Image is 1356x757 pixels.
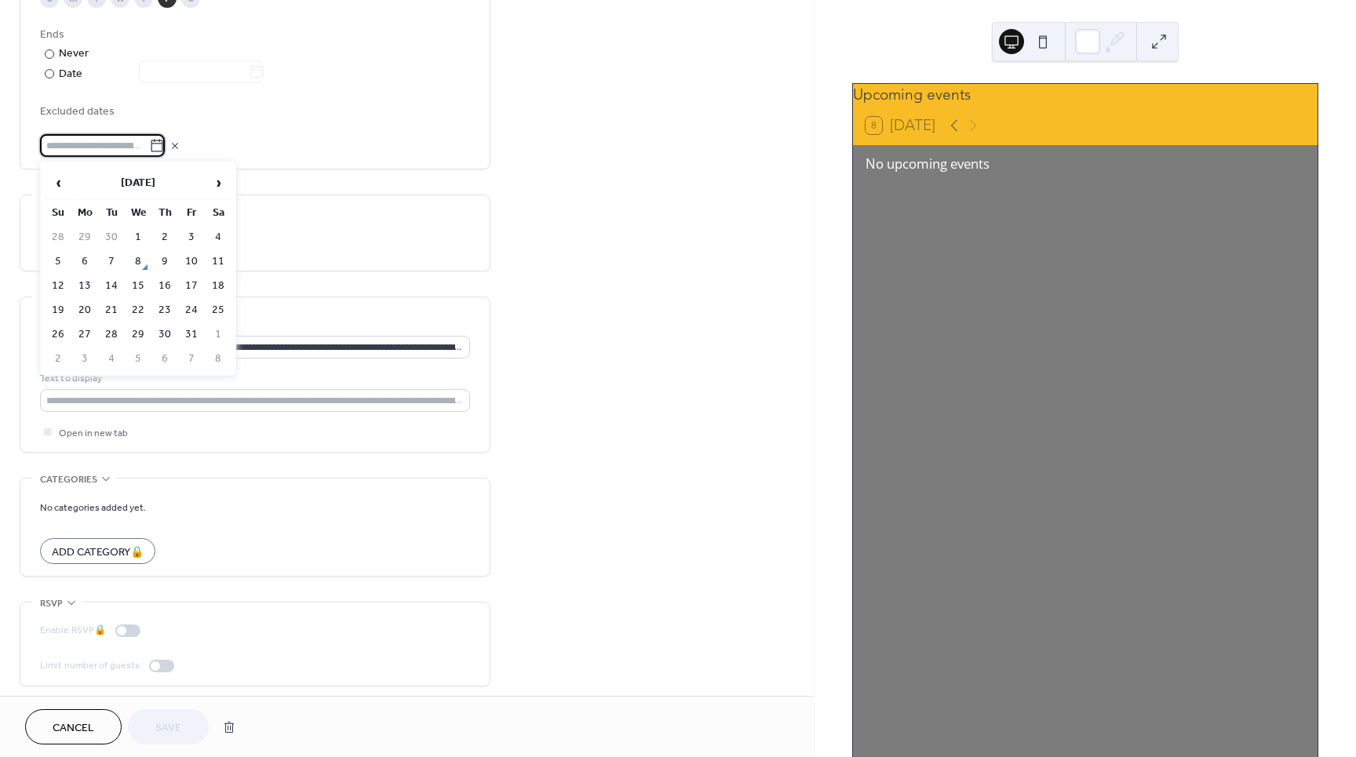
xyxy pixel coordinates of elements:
td: 31 [179,323,204,346]
td: 7 [99,250,124,273]
td: 8 [206,348,231,370]
td: 10 [179,250,204,273]
td: 1 [206,323,231,346]
td: 7 [179,348,204,370]
span: Excluded dates [40,104,470,120]
td: 5 [126,348,151,370]
td: 12 [46,275,71,297]
td: 28 [99,323,124,346]
div: URL [40,317,467,333]
td: 18 [206,275,231,297]
span: Cancel [53,720,94,737]
td: 4 [206,226,231,249]
td: 17 [179,275,204,297]
div: Ends [40,27,467,43]
th: Sa [206,202,231,224]
td: 6 [152,348,177,370]
td: 9 [152,250,177,273]
td: 21 [99,299,124,322]
td: 30 [99,226,124,249]
span: RSVP [40,595,63,612]
td: 2 [152,226,177,249]
td: 16 [152,275,177,297]
div: Text to display [40,370,467,387]
td: 13 [72,275,97,297]
td: 2 [46,348,71,370]
td: 3 [72,348,97,370]
th: Th [152,202,177,224]
th: [DATE] [72,166,204,200]
td: 28 [46,226,71,249]
th: We [126,202,151,224]
td: 26 [46,323,71,346]
td: 24 [179,299,204,322]
td: 14 [99,275,124,297]
td: 20 [72,299,97,322]
td: 3 [179,226,204,249]
td: 6 [72,250,97,273]
td: 29 [72,226,97,249]
td: 23 [152,299,177,322]
th: Su [46,202,71,224]
td: 19 [46,299,71,322]
td: 29 [126,323,151,346]
th: Tu [99,202,124,224]
td: 4 [99,348,124,370]
td: 27 [72,323,97,346]
th: Mo [72,202,97,224]
span: Open in new tab [59,425,128,442]
div: No upcoming events [866,155,1305,173]
td: 1 [126,226,151,249]
div: Upcoming events [853,84,1318,107]
div: Limit number of guests [40,657,140,674]
span: No categories added yet. [40,500,146,516]
span: ‹ [46,167,70,198]
td: 25 [206,299,231,322]
td: 8 [126,250,151,273]
td: 11 [206,250,231,273]
th: Fr [179,202,204,224]
div: Never [59,45,89,62]
td: 5 [46,250,71,273]
td: 15 [126,275,151,297]
span: Categories [40,471,97,488]
td: 30 [152,323,177,346]
div: Date [59,65,264,83]
button: Cancel [25,709,122,744]
td: 22 [126,299,151,322]
span: › [206,167,230,198]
